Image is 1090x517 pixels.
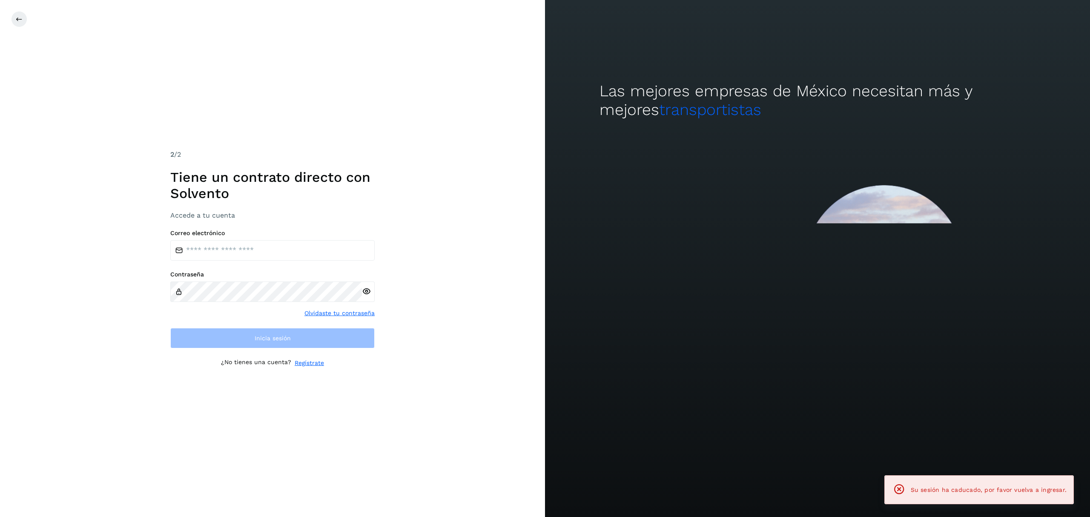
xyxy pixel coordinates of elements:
span: 2 [170,150,174,158]
span: transportistas [659,101,761,119]
label: Contraseña [170,271,375,278]
a: Regístrate [295,359,324,368]
h2: Las mejores empresas de México necesitan más y mejores [599,82,1035,120]
h1: Tiene un contrato directo con Solvento [170,169,375,202]
p: ¿No tienes una cuenta? [221,359,291,368]
span: Inicia sesión [255,335,291,341]
button: Inicia sesión [170,328,375,348]
label: Correo electrónico [170,230,375,237]
span: Su sesión ha caducado, por favor vuelva a ingresar. [911,486,1067,493]
h3: Accede a tu cuenta [170,211,375,219]
a: Olvidaste tu contraseña [304,309,375,318]
div: /2 [170,149,375,160]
